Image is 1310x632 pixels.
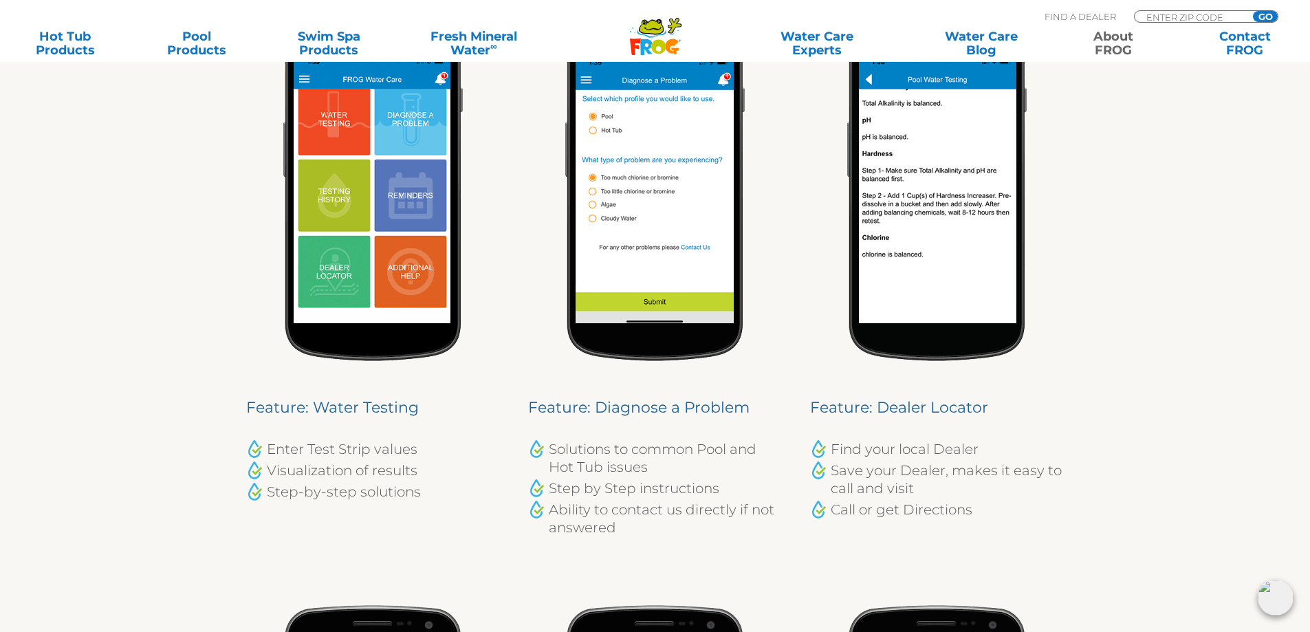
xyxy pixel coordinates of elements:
[810,461,1065,497] li: Save your Dealer, makes it easy to call and visit
[246,440,501,458] li: Enter Test Strip values
[146,30,248,57] a: PoolProducts
[528,479,783,497] li: Step by Step instructions
[1145,11,1238,23] input: Zip Code Form
[528,395,783,419] h4: Feature: Diagnose a Problem
[1062,30,1164,57] a: AboutFROG
[490,41,497,52] sup: ∞
[1258,580,1293,615] img: openIcon
[528,501,783,536] li: Ability to contact us directly if not answered
[810,501,1065,519] li: Call or get Directions
[528,440,783,476] li: Solutions to common Pool and Hot Tub issues
[1194,30,1296,57] a: ContactFROG
[734,30,900,57] a: Water CareExperts
[1253,11,1278,22] input: GO
[847,10,1027,361] img: phone-app-screen-03
[1045,10,1116,23] p: Find A Dealer
[565,10,745,361] img: phone-app-screen-02
[810,395,1065,419] h4: Feature: Dealer Locator
[810,440,1065,458] li: Find your local Dealer
[409,30,538,57] a: Fresh MineralWater∞
[930,30,1032,57] a: Water CareBlog
[283,10,463,361] img: phone-app-screen-01
[246,395,501,419] h4: Feature: Water Testing
[246,483,501,501] li: Step-by-step solutions
[14,30,116,57] a: Hot TubProducts
[278,30,380,57] a: Swim SpaProducts
[246,461,501,479] li: Visualization of results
